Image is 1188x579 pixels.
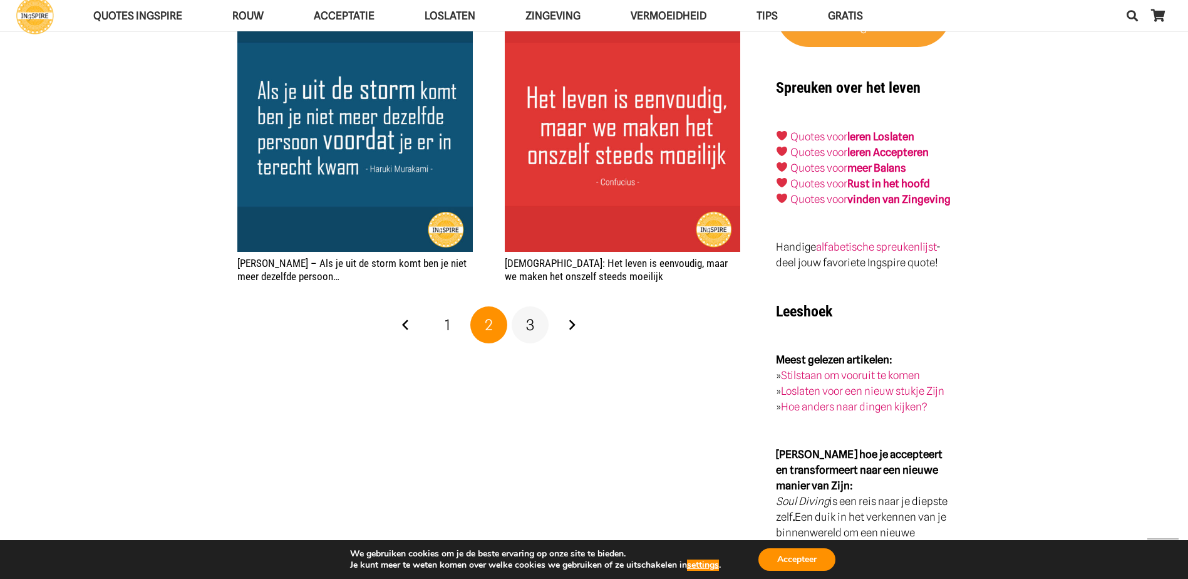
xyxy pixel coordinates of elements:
img: Als je uit de storm komt ben je niet meer dezelfde persoon voor dat je er in terecht kwam. Dit is... [237,16,473,252]
a: Quotes voor [790,130,847,143]
span: GRATIS [828,9,863,22]
a: Quotes voor [790,146,847,159]
strong: Rust in het hoofd [847,177,930,190]
img: ❤ [777,193,787,204]
p: Je kunt meer te weten komen over welke cookies we gebruiken of ze uitschakelen in . [350,560,721,571]
p: Handige - deel jouw favoriete Ingspire quote! [776,239,951,271]
a: leren Loslaten [847,130,914,143]
a: Pagina 1 [428,306,466,344]
img: Spreuk Confucius over strijden tegen jezelf [505,16,740,252]
em: Soul Diving [776,495,829,508]
strong: Leeshoek [776,303,832,320]
span: Acceptatie [314,9,374,22]
span: Zingeving [525,9,581,22]
a: Terug naar top [1147,538,1179,570]
span: QUOTES INGSPIRE [93,9,182,22]
img: ❤ [777,130,787,141]
button: Accepteer [758,548,835,571]
p: » » » [776,352,951,415]
strong: Meest gelezen artikelen: [776,353,892,366]
button: settings [687,560,719,571]
span: VERMOEIDHEID [631,9,706,22]
strong: . [793,511,795,523]
a: Quotes voormeer Balans [790,162,906,174]
span: 2 [485,316,493,334]
strong: vinden van Zingeving [847,193,951,206]
span: TIPS [757,9,778,22]
span: Loslaten [425,9,475,22]
a: leren Accepteren [847,146,929,159]
a: Pagina 3 [512,306,549,344]
img: ❤ [777,177,787,188]
span: 1 [445,316,450,334]
p: We gebruiken cookies om je de beste ervaring op onze site te bieden. [350,548,721,560]
span: Pagina 2 [470,306,508,344]
strong: [PERSON_NAME] hoe je accepteert en transformeert naar een nieuwe manier van Zijn: [776,448,943,492]
a: [DEMOGRAPHIC_DATA]: Het leven is eenvoudig, maar we maken het onszelf steeds moeilijk [505,257,728,282]
a: alfabetische spreukenlijst [816,241,936,253]
a: Loslaten voor een nieuw stukje Zijn [781,385,944,397]
strong: Spreuken over het leven [776,79,921,96]
a: Quotes voorvinden van Zingeving [790,193,951,206]
img: ❤ [777,162,787,172]
a: Quotes voorRust in het hoofd [790,177,930,190]
span: ROUW [232,9,264,22]
img: ❤ [777,146,787,157]
strong: meer Balans [847,162,906,174]
span: 3 [526,316,534,334]
a: Hoe anders naar dingen kijken? [781,400,927,413]
a: [PERSON_NAME] – Als je uit de storm komt ben je niet meer dezelfde persoon… [237,257,467,282]
a: Stilstaan om vooruit te komen [781,369,920,382]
